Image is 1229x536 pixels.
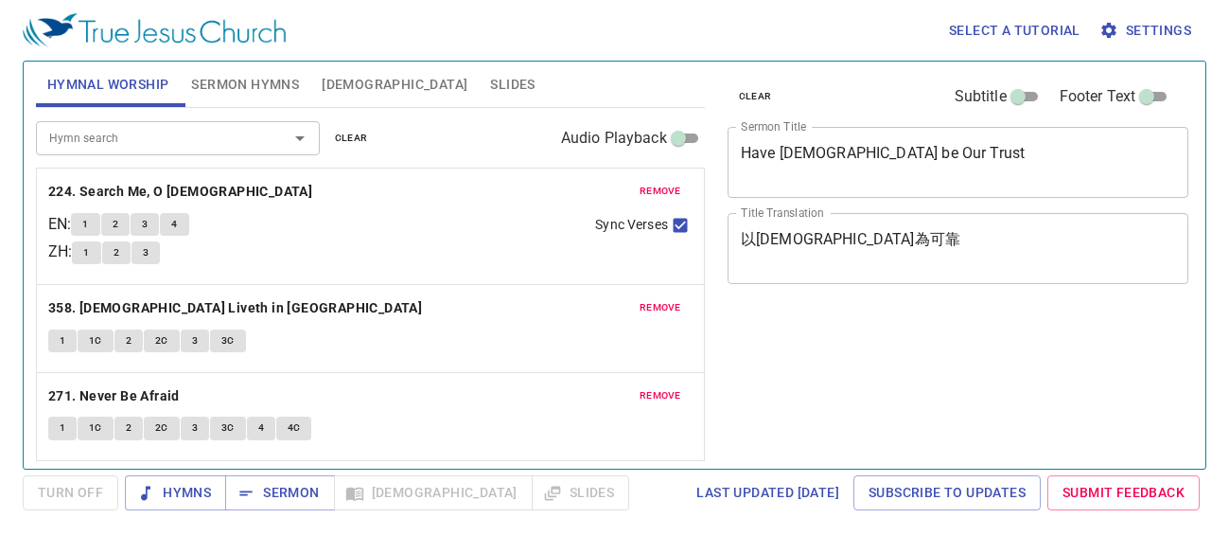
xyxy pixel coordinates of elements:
p: EN : [48,213,71,236]
button: Sermon [225,475,334,510]
span: clear [335,130,368,147]
span: 2 [126,332,132,349]
span: 2C [155,420,168,437]
button: 358. [DEMOGRAPHIC_DATA] Liveth in [GEOGRAPHIC_DATA] [48,296,426,320]
span: Hymns [140,481,211,505]
textarea: Have [DEMOGRAPHIC_DATA] be Our Trust [741,144,1176,180]
b: 358. [DEMOGRAPHIC_DATA] Liveth in [GEOGRAPHIC_DATA] [48,296,422,320]
span: 1 [82,216,88,233]
span: remove [640,183,681,200]
button: 2C [144,417,180,439]
button: 1C [78,417,114,439]
span: 2 [126,420,132,437]
span: 4 [171,216,177,233]
span: 3C [221,332,235,349]
button: 1 [72,241,100,264]
span: Last updated [DATE] [696,481,839,505]
button: 3 [181,417,209,439]
span: 2 [114,244,119,261]
span: 4C [288,420,301,437]
button: remove [628,296,693,319]
span: Subscribe to Updates [869,481,1026,505]
span: Settings [1103,19,1191,43]
button: 4 [247,417,275,439]
span: 1C [89,420,102,437]
span: 3C [221,420,235,437]
span: remove [640,387,681,404]
button: 3C [210,330,246,352]
a: Last updated [DATE] [689,475,847,510]
span: Audio Playback [561,127,667,150]
button: 3C [210,417,246,439]
button: 1C [78,330,114,352]
button: 1 [48,417,77,439]
b: 271. Never Be Afraid [48,384,180,408]
span: Select a tutorial [949,19,1080,43]
span: Hymnal Worship [47,73,169,97]
span: 3 [192,420,198,437]
button: Open [287,125,313,152]
button: 1 [71,213,99,236]
span: Subtitle [955,85,1007,108]
button: Select a tutorial [941,13,1088,48]
span: 4 [258,420,264,437]
textarea: 以[DEMOGRAPHIC_DATA]為可靠 [741,230,1176,266]
a: Submit Feedback [1047,475,1200,510]
span: Submit Feedback [1062,481,1185,505]
button: 2C [144,330,180,352]
span: Sermon Hymns [191,73,299,97]
button: 3 [181,330,209,352]
button: 2 [102,241,131,264]
button: clear [728,85,783,108]
span: Sync Verses [595,215,667,235]
button: 271. Never Be Afraid [48,384,183,408]
button: Settings [1096,13,1199,48]
span: clear [739,88,772,105]
button: Hymns [125,475,226,510]
span: Sermon [240,481,319,505]
span: Footer Text [1060,85,1136,108]
span: 1C [89,332,102,349]
span: 1 [60,420,65,437]
button: 3 [131,213,159,236]
button: clear [324,127,379,150]
span: 3 [192,332,198,349]
img: True Jesus Church [23,13,286,47]
button: 1 [48,330,77,352]
span: 1 [60,332,65,349]
p: ZH : [48,241,72,263]
button: 4 [160,213,188,236]
button: 2 [101,213,130,236]
span: [DEMOGRAPHIC_DATA] [322,73,467,97]
span: 3 [143,244,149,261]
iframe: from-child [720,304,1098,465]
span: 1 [83,244,89,261]
span: Slides [490,73,535,97]
span: remove [640,299,681,316]
span: 3 [142,216,148,233]
button: 224. Search Me, O [DEMOGRAPHIC_DATA] [48,180,316,204]
span: 2C [155,332,168,349]
button: remove [628,180,693,203]
b: 224. Search Me, O [DEMOGRAPHIC_DATA] [48,180,312,204]
button: 3 [132,241,160,264]
button: 2 [114,417,143,439]
span: 2 [113,216,118,233]
button: 4C [276,417,312,439]
a: Subscribe to Updates [853,475,1041,510]
button: remove [628,384,693,407]
button: 2 [114,330,143,352]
